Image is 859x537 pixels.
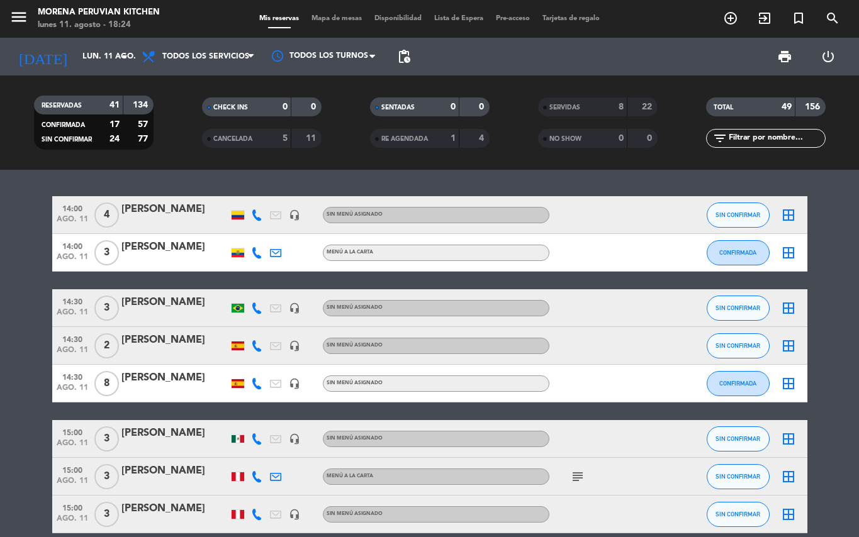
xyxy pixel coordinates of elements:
div: LOG OUT [806,38,850,75]
strong: 0 [479,102,486,111]
i: border_all [781,469,796,484]
strong: 17 [109,120,120,129]
button: SIN CONFIRMAR [707,296,770,321]
span: Todos los servicios [162,52,249,61]
i: menu [9,8,28,26]
span: 15:00 [57,424,88,439]
i: subject [570,469,585,484]
button: SIN CONFIRMAR [707,502,770,527]
strong: 1 [451,134,456,143]
span: 2 [94,333,119,358]
span: CANCELADA [213,136,252,142]
i: arrow_drop_down [117,49,132,64]
span: SIN CONFIRMAR [716,304,760,311]
strong: 0 [619,134,624,143]
span: pending_actions [396,49,412,64]
span: SIN CONFIRMAR [716,511,760,518]
span: Pre-acceso [490,15,536,22]
span: Mapa de mesas [305,15,368,22]
i: headset_mic [289,509,300,520]
span: SERVIDAS [549,104,580,111]
span: Sin menú asignado [327,436,383,441]
strong: 0 [647,134,654,143]
span: SENTADAS [381,104,415,111]
div: [PERSON_NAME] [121,425,228,441]
strong: 22 [642,102,654,111]
i: border_all [781,338,796,353]
i: border_all [781,208,796,223]
span: SIN CONFIRMAR [716,211,760,218]
span: CONFIRMADA [42,122,85,128]
span: RESERVADAS [42,102,82,109]
strong: 134 [133,101,150,109]
span: 8 [94,371,119,396]
span: 14:00 [57,201,88,215]
div: Morena Peruvian Kitchen [38,6,160,19]
span: SIN CONFIRMAR [716,473,760,480]
span: 14:30 [57,294,88,308]
span: MENÚ A LA CARTA [327,473,373,479]
div: [PERSON_NAME] [121,201,228,218]
strong: 5 [283,134,288,143]
button: CONFIRMADA [707,240,770,265]
span: CHECK INS [213,104,248,111]
span: CONFIRMADA [719,380,756,387]
span: Sin menú asignado [327,305,383,310]
span: 3 [94,426,119,451]
i: add_circle_outline [723,11,738,26]
span: ago. 11 [57,215,88,230]
span: SIN CONFIRMAR [716,342,760,349]
i: border_all [781,431,796,446]
i: headset_mic [289,209,300,221]
i: headset_mic [289,433,300,445]
span: 14:30 [57,331,88,346]
span: Disponibilidad [368,15,428,22]
strong: 156 [805,102,823,111]
strong: 8 [619,102,624,111]
span: 3 [94,296,119,321]
span: Tarjetas de regalo [536,15,606,22]
strong: 0 [283,102,288,111]
strong: 41 [109,101,120,109]
input: Filtrar por nombre... [727,131,825,145]
span: ago. 11 [57,477,88,491]
div: [PERSON_NAME] [121,501,228,517]
i: headset_mic [289,378,300,389]
span: 14:30 [57,369,88,384]
span: SIN CONFIRMAR [42,136,92,143]
i: filter_list [712,131,727,146]
span: 4 [94,202,119,228]
span: MENÚ A LA CARTA [327,250,373,255]
button: SIN CONFIRMAR [707,464,770,489]
i: headset_mic [289,340,300,352]
i: border_all [781,376,796,391]
div: [PERSON_NAME] [121,294,228,311]
button: SIN CONFIRMAR [707,426,770,451]
button: CONFIRMADA [707,371,770,396]
button: SIN CONFIRMAR [707,202,770,228]
i: search [825,11,840,26]
span: 3 [94,502,119,527]
span: ago. 11 [57,346,88,360]
span: Sin menú asignado [327,380,383,385]
span: CONFIRMADA [719,249,756,256]
i: border_all [781,245,796,260]
i: headset_mic [289,302,300,314]
span: TOTAL [714,104,733,111]
i: turned_in_not [791,11,806,26]
span: ago. 11 [57,384,88,398]
div: [PERSON_NAME] [121,239,228,255]
button: menu [9,8,28,31]
span: 15:00 [57,500,88,514]
i: border_all [781,301,796,316]
span: NO SHOW [549,136,581,142]
strong: 49 [782,102,792,111]
span: ago. 11 [57,514,88,529]
span: print [777,49,792,64]
strong: 4 [479,134,486,143]
span: Mis reservas [253,15,305,22]
span: 3 [94,464,119,489]
span: 14:00 [57,238,88,253]
span: 15:00 [57,462,88,477]
span: RE AGENDADA [381,136,428,142]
